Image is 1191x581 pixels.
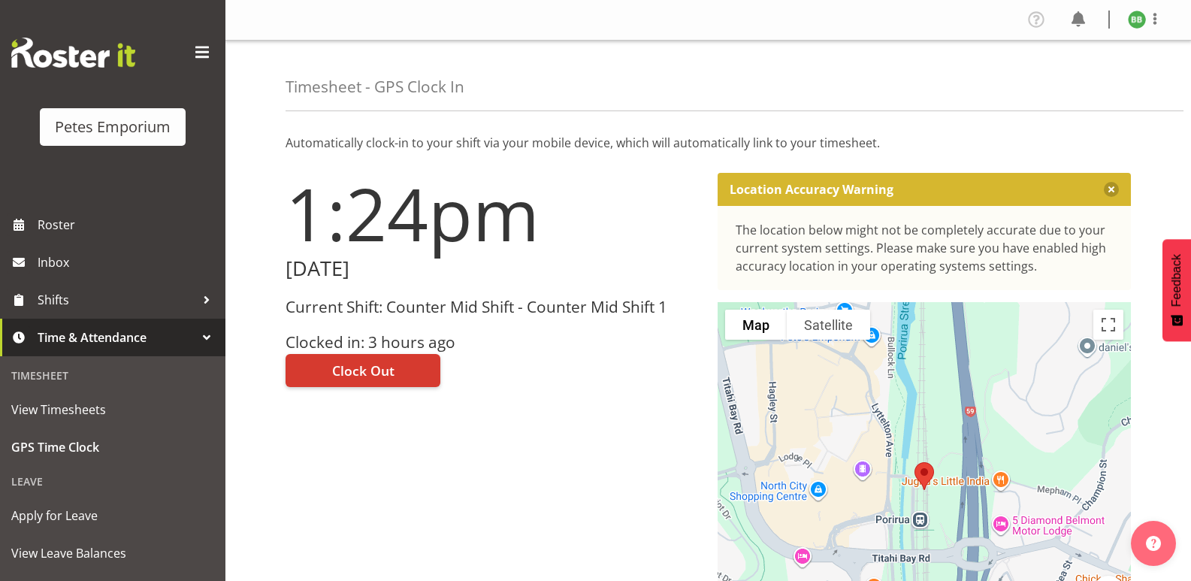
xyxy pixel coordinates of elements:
button: Toggle fullscreen view [1093,310,1123,340]
button: Show satellite imagery [787,310,870,340]
span: View Timesheets [11,398,214,421]
span: Inbox [38,251,218,274]
div: The location below might not be completely accurate due to your current system settings. Please m... [736,221,1114,275]
p: Location Accuracy Warning [730,182,893,197]
a: GPS Time Clock [4,428,222,466]
span: Apply for Leave [11,504,214,527]
span: Feedback [1170,254,1183,307]
a: Apply for Leave [4,497,222,534]
button: Close message [1104,182,1119,197]
div: Leave [4,466,222,497]
h2: [DATE] [286,257,700,280]
div: Petes Emporium [55,116,171,138]
a: View Timesheets [4,391,222,428]
button: Clock Out [286,354,440,387]
span: View Leave Balances [11,542,214,564]
button: Feedback - Show survey [1162,239,1191,341]
h3: Clocked in: 3 hours ago [286,334,700,351]
img: help-xxl-2.png [1146,536,1161,551]
h3: Current Shift: Counter Mid Shift - Counter Mid Shift 1 [286,298,700,316]
img: beena-bist9974.jpg [1128,11,1146,29]
span: Time & Attendance [38,326,195,349]
h1: 1:24pm [286,173,700,254]
button: Show street map [725,310,787,340]
div: Timesheet [4,360,222,391]
span: Shifts [38,289,195,311]
a: View Leave Balances [4,534,222,572]
span: Clock Out [332,361,394,380]
img: Rosterit website logo [11,38,135,68]
span: GPS Time Clock [11,436,214,458]
h4: Timesheet - GPS Clock In [286,78,464,95]
span: Roster [38,213,218,236]
p: Automatically clock-in to your shift via your mobile device, which will automatically link to you... [286,134,1131,152]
